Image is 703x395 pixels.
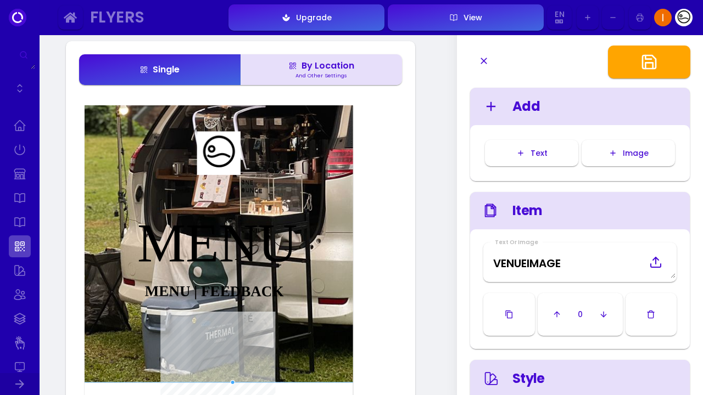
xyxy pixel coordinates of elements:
div: By Location [288,61,354,70]
div: MENU [112,216,322,270]
button: Upgrade [228,4,384,31]
div: Upgrade [291,14,332,21]
button: Flyers [86,5,225,30]
div: Single [140,65,180,74]
div: Flyers [90,11,214,24]
img: images%2FGl33SrX7OZpiuoPQIeNn-oneouncecafe%2F11890whatsappimage2025-09-22at10.07.30am.jpeg [197,131,241,174]
img: Image [675,9,693,26]
div: View [458,14,482,21]
div: And Other Settings [291,73,351,78]
button: View [388,4,544,31]
img: Image [654,9,672,26]
button: Single [79,54,241,85]
button: By LocationAnd Other Settings [241,54,403,85]
div: MENU | FEEDBACK [106,284,323,299]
